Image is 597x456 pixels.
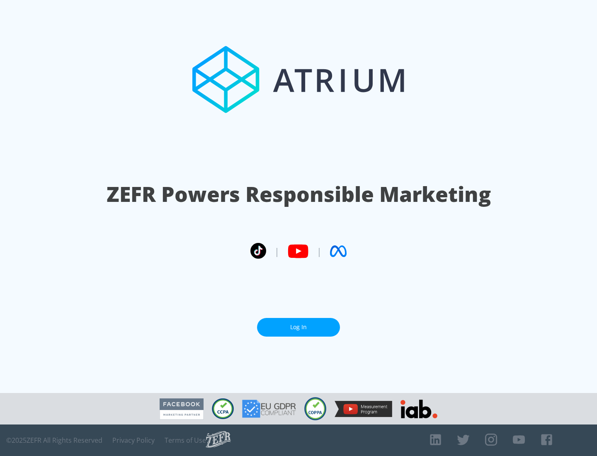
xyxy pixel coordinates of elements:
span: | [274,245,279,257]
img: Facebook Marketing Partner [160,398,204,420]
img: CCPA Compliant [212,398,234,419]
a: Privacy Policy [112,436,155,444]
h1: ZEFR Powers Responsible Marketing [107,180,491,209]
img: COPPA Compliant [304,397,326,420]
a: Terms of Use [165,436,206,444]
img: YouTube Measurement Program [335,401,392,417]
img: IAB [400,400,437,418]
img: GDPR Compliant [242,400,296,418]
span: | [317,245,322,257]
a: Log In [257,318,340,337]
span: © 2025 ZEFR All Rights Reserved [6,436,102,444]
